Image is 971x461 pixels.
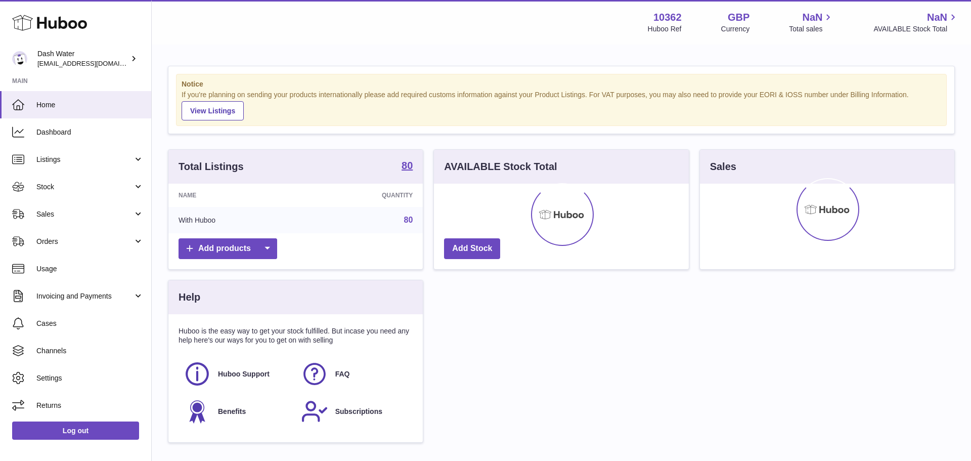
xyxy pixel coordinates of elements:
span: FAQ [335,369,350,379]
div: If you're planning on sending your products internationally please add required customs informati... [182,90,941,120]
h3: Sales [710,160,736,174]
div: Huboo Ref [648,24,682,34]
span: Home [36,100,144,110]
span: Invoicing and Payments [36,291,133,301]
a: NaN AVAILABLE Stock Total [873,11,959,34]
a: Huboo Support [184,360,291,388]
span: Benefits [218,407,246,416]
strong: GBP [728,11,749,24]
span: AVAILABLE Stock Total [873,24,959,34]
td: With Huboo [168,207,303,233]
span: Cases [36,319,144,328]
strong: 80 [402,160,413,171]
h3: AVAILABLE Stock Total [444,160,557,174]
span: NaN [802,11,822,24]
a: Log out [12,422,139,440]
th: Quantity [303,184,423,207]
p: Huboo is the easy way to get your stock fulfilled. But incase you need any help here's our ways f... [179,326,413,346]
span: Dashboard [36,128,144,137]
div: Dash Water [37,49,128,68]
a: View Listings [182,101,244,120]
strong: 10362 [653,11,682,24]
h3: Total Listings [179,160,244,174]
span: Listings [36,155,133,164]
a: NaN Total sales [789,11,834,34]
h3: Help [179,290,200,304]
span: Huboo Support [218,369,270,379]
span: Settings [36,373,144,383]
a: Add Stock [444,238,500,259]
a: Subscriptions [301,398,408,425]
span: Sales [36,209,133,219]
span: [EMAIL_ADDRESS][DOMAIN_NAME] [37,59,149,67]
span: Returns [36,401,144,410]
span: Stock [36,182,133,192]
span: Total sales [789,24,834,34]
span: Subscriptions [335,407,382,416]
a: FAQ [301,360,408,388]
span: Orders [36,237,133,246]
div: Currency [721,24,750,34]
a: 80 [404,216,413,224]
th: Name [168,184,303,207]
span: Channels [36,346,144,356]
a: Benefits [184,398,291,425]
img: internalAdmin-10362@internal.huboo.com [12,51,27,66]
strong: Notice [182,79,941,89]
span: Usage [36,264,144,274]
span: NaN [927,11,947,24]
a: Add products [179,238,277,259]
a: 80 [402,160,413,173]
